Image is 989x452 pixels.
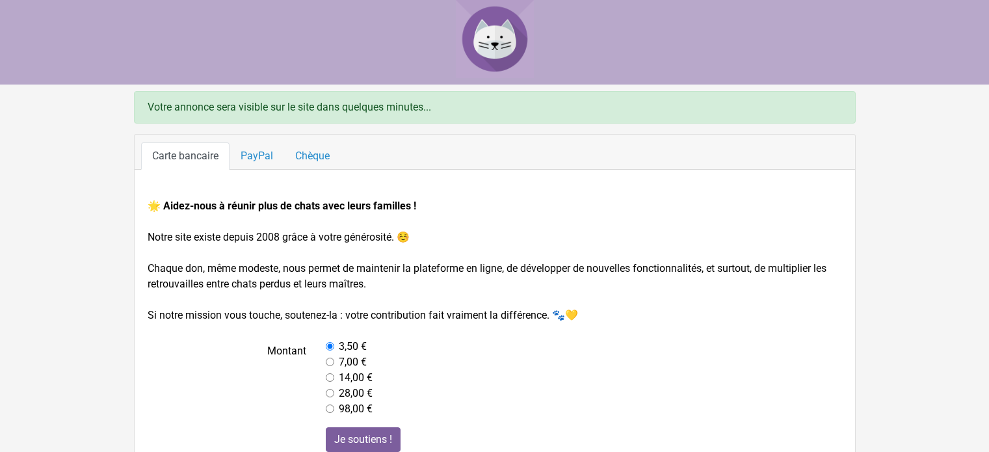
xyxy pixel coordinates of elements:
label: 98,00 € [339,401,373,417]
label: Montant [138,339,317,417]
a: Carte bancaire [141,142,230,170]
strong: 🌟 Aidez-nous à réunir plus de chats avec leurs familles ! [148,200,416,212]
input: Je soutiens ! [326,427,401,452]
label: 7,00 € [339,354,367,370]
a: PayPal [230,142,284,170]
label: 3,50 € [339,339,367,354]
label: 14,00 € [339,370,373,386]
div: Votre annonce sera visible sur le site dans quelques minutes... [134,91,856,124]
a: Chèque [284,142,341,170]
label: 28,00 € [339,386,373,401]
